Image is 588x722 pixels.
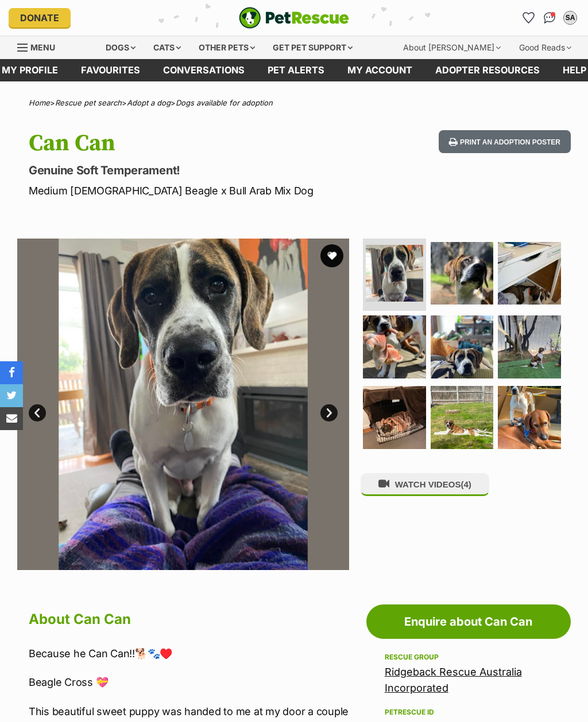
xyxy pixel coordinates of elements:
a: Menu [17,36,63,57]
a: Donate [9,8,71,28]
button: WATCH VIDEOS(4) [361,473,489,495]
div: Rescue group [385,653,552,662]
a: conversations [152,59,256,81]
img: Photo of Can Can [498,386,561,449]
div: Other pets [191,36,263,59]
p: Genuine Soft Temperament! [29,162,361,178]
a: Conversations [540,9,559,27]
h2: About Can Can [29,607,349,632]
button: favourite [320,244,343,267]
button: My account [561,9,579,27]
a: Next [320,404,338,422]
div: About [PERSON_NAME] [395,36,509,59]
span: Menu [30,42,55,52]
img: Photo of Can Can [431,315,494,378]
div: Get pet support [265,36,361,59]
img: Photo of Can Can [363,386,426,449]
a: Pet alerts [256,59,336,81]
a: Dogs available for adoption [176,98,273,107]
a: Rescue pet search [55,98,122,107]
div: Dogs [98,36,144,59]
div: Good Reads [511,36,579,59]
div: Cats [145,36,189,59]
img: Photo of Can Can [366,245,423,302]
div: SA [564,12,576,24]
img: Photo of Can Can [498,315,561,378]
img: Photo of Can Can [363,315,426,378]
img: logo-e224e6f780fb5917bec1dbf3a21bbac754714ae5b6737aabdf751b685950b380.svg [239,7,349,29]
a: Adopter resources [424,59,551,81]
a: Enquire about Can Can [366,604,571,639]
a: Home [29,98,50,107]
a: Adopt a dog [127,98,171,107]
a: Ridgeback Rescue Australia Incorporated [385,666,522,694]
a: PetRescue [239,7,349,29]
img: Photo of Can Can [17,239,349,570]
img: Photo of Can Can [431,386,494,449]
img: Photo of Can Can [431,242,494,305]
p: Medium [DEMOGRAPHIC_DATA] Beagle x Bull Arab Mix Dog [29,183,361,198]
ul: Account quick links [520,9,579,27]
a: Prev [29,404,46,422]
a: My account [336,59,424,81]
p: Beagle Cross 💝 [29,674,349,690]
h1: Can Can [29,130,361,157]
p: Because he Can Can!!🐕🐾♥️ [29,646,349,661]
span: (4) [461,479,471,489]
a: Favourites [520,9,538,27]
a: Favourites [69,59,152,81]
img: chat-41dd97257d64d25036548639549fe6c8038ab92f7586957e7f3b1b290dea8141.svg [544,12,556,24]
img: Photo of Can Can [498,242,561,305]
div: PetRescue ID [385,708,552,717]
button: Print an adoption poster [439,130,571,154]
